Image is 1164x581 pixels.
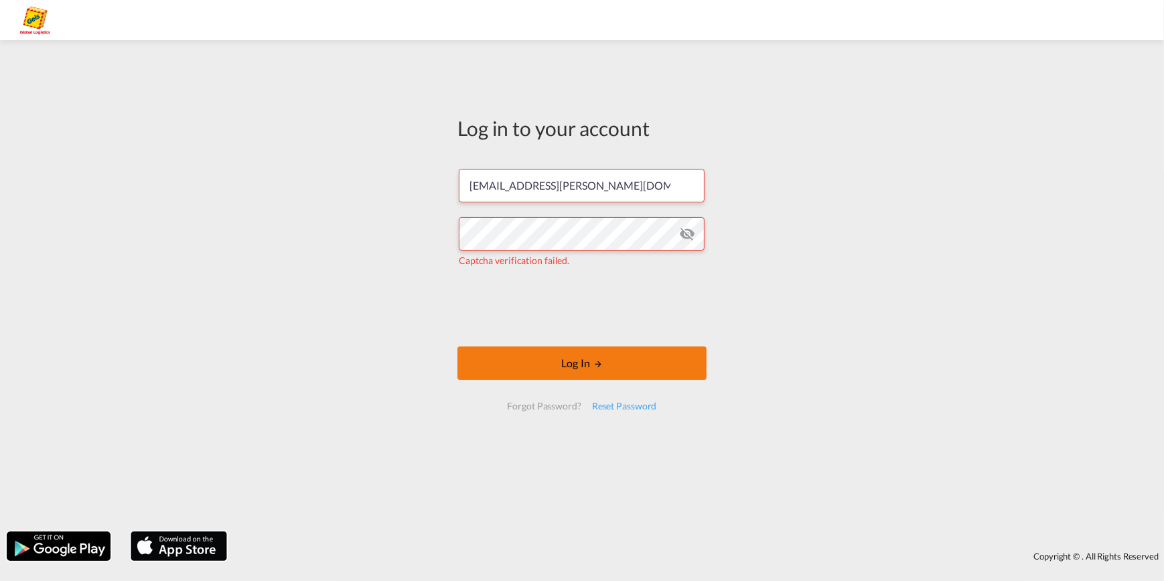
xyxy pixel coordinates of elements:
[457,346,707,380] button: LOGIN
[679,226,695,242] md-icon: icon-eye-off
[587,394,662,418] div: Reset Password
[5,530,112,562] img: google.png
[129,530,228,562] img: apple.png
[457,114,707,142] div: Log in to your account
[20,5,50,36] img: a2a4a140666c11eeab5485e577415959.png
[459,169,705,202] input: Enter email/phone number
[234,545,1164,568] div: Copyright © . All Rights Reserved
[480,281,684,333] iframe: reCAPTCHA
[459,255,569,266] span: Captcha verification failed.
[502,394,586,418] div: Forgot Password?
